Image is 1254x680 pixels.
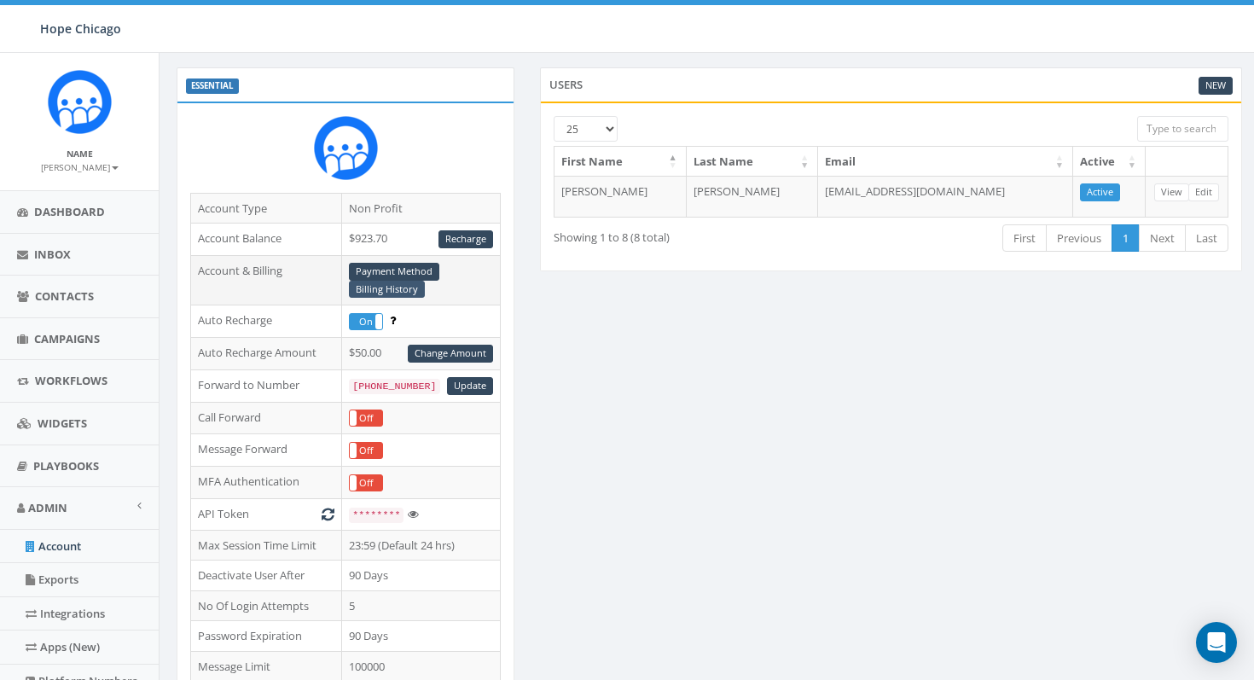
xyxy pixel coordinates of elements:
[342,561,501,591] td: 90 Days
[40,20,121,37] span: Hope Chicago
[191,590,342,621] td: No Of Login Attempts
[191,369,342,402] td: Forward to Number
[408,345,493,363] a: Change Amount
[349,313,383,331] div: OnOff
[1196,622,1237,663] div: Open Intercom Messenger
[349,442,383,460] div: OnOff
[540,67,1242,102] div: Users
[34,204,105,219] span: Dashboard
[1080,183,1120,201] a: Active
[1154,183,1189,201] a: View
[390,312,396,328] span: Enable to prevent campaign failure.
[687,176,819,217] td: [PERSON_NAME]
[349,474,383,492] div: OnOff
[48,70,112,134] img: Rally_Corp_Icon.png
[191,434,342,467] td: Message Forward
[191,305,342,338] td: Auto Recharge
[191,338,342,370] td: Auto Recharge Amount
[1139,224,1186,253] a: Next
[349,263,439,281] a: Payment Method
[191,224,342,256] td: Account Balance
[35,373,107,388] span: Workflows
[28,500,67,515] span: Admin
[191,621,342,652] td: Password Expiration
[1185,224,1228,253] a: Last
[1199,77,1233,95] a: New
[322,509,334,520] i: Generate New Token
[38,416,87,431] span: Widgets
[350,410,382,427] label: Off
[1137,116,1228,142] input: Type to search
[687,147,819,177] th: Last Name: activate to sort column ascending
[191,193,342,224] td: Account Type
[191,561,342,591] td: Deactivate User After
[41,161,119,173] small: [PERSON_NAME]
[41,159,119,174] a: [PERSON_NAME]
[314,116,378,180] img: Rally_Corp_Icon.png
[342,621,501,652] td: 90 Days
[34,331,100,346] span: Campaigns
[191,467,342,499] td: MFA Authentication
[191,255,342,305] td: Account & Billing
[554,223,820,246] div: Showing 1 to 8 (8 total)
[342,530,501,561] td: 23:59 (Default 24 hrs)
[818,147,1073,177] th: Email: activate to sort column ascending
[342,224,501,256] td: $923.70
[33,458,99,474] span: Playbooks
[191,530,342,561] td: Max Session Time Limit
[438,230,493,248] a: Recharge
[1002,224,1047,253] a: First
[342,338,501,370] td: $50.00
[1112,224,1140,253] a: 1
[447,377,493,395] a: Update
[34,247,71,262] span: Inbox
[818,176,1073,217] td: [EMAIL_ADDRESS][DOMAIN_NAME]
[349,410,383,427] div: OnOff
[350,314,382,330] label: On
[342,590,501,621] td: 5
[191,402,342,434] td: Call Forward
[186,78,239,94] label: ESSENTIAL
[350,475,382,491] label: Off
[67,148,93,160] small: Name
[554,147,687,177] th: First Name: activate to sort column descending
[191,499,342,531] td: API Token
[342,193,501,224] td: Non Profit
[1188,183,1219,201] a: Edit
[554,176,687,217] td: [PERSON_NAME]
[1073,147,1146,177] th: Active: activate to sort column ascending
[1046,224,1112,253] a: Previous
[349,281,425,299] a: Billing History
[349,379,439,394] code: [PHONE_NUMBER]
[35,288,94,304] span: Contacts
[350,443,382,459] label: Off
